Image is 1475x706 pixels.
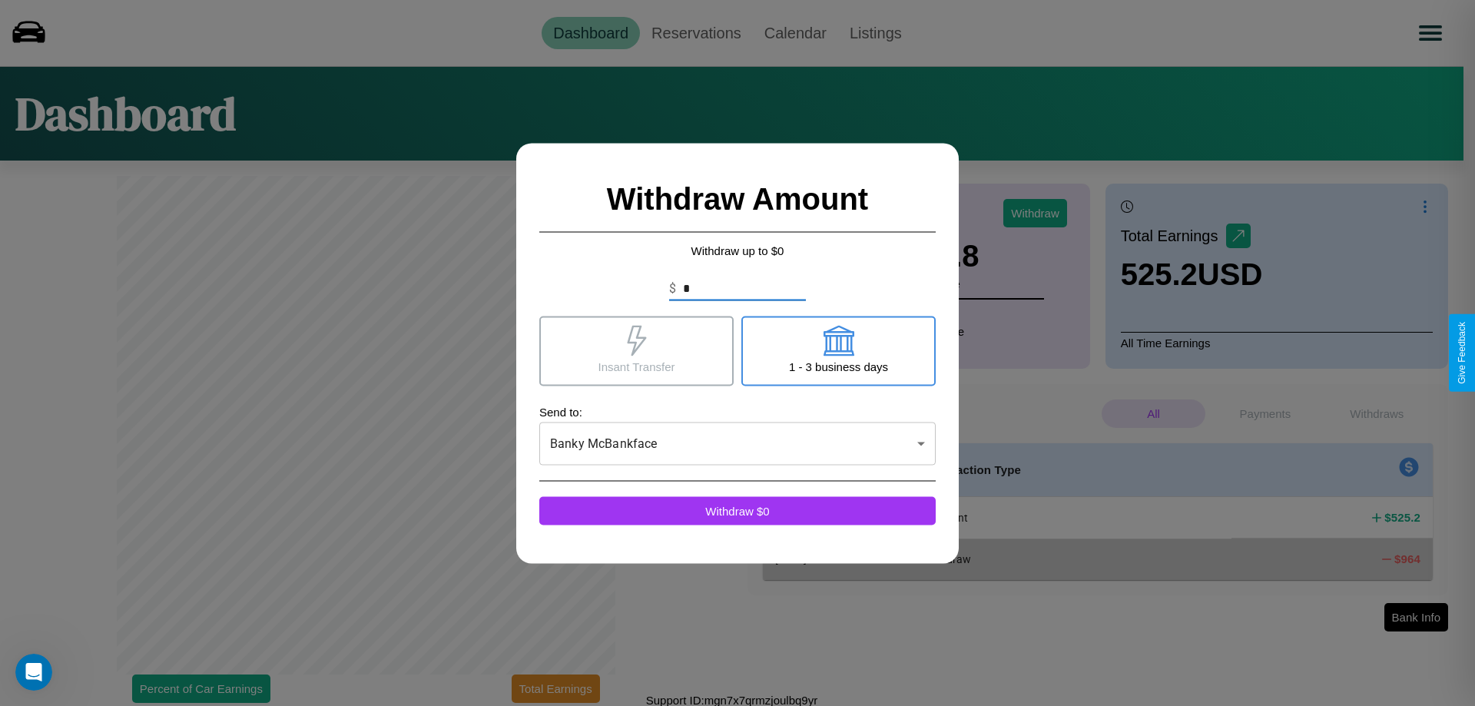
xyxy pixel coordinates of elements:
[539,166,936,232] h2: Withdraw Amount
[539,240,936,260] p: Withdraw up to $ 0
[539,496,936,525] button: Withdraw $0
[1457,322,1467,384] div: Give Feedback
[15,654,52,691] iframe: Intercom live chat
[539,401,936,422] p: Send to:
[598,356,675,376] p: Insant Transfer
[789,356,888,376] p: 1 - 3 business days
[669,279,676,297] p: $
[539,422,936,465] div: Banky McBankface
